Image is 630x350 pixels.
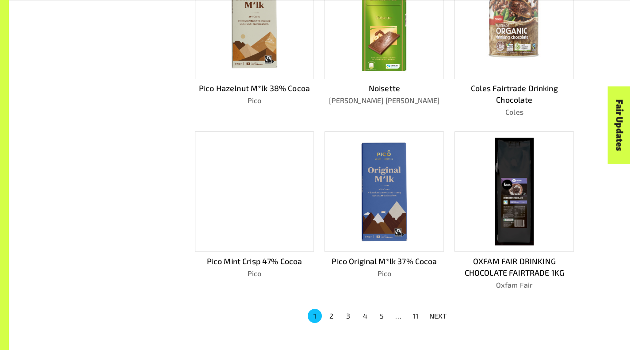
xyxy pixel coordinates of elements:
p: NEXT [429,311,447,321]
button: NEXT [424,308,452,324]
button: Go to page 2 [325,309,339,323]
a: Pico Mint Crisp 47% CocoaPico [195,131,314,290]
p: Pico Mint Crisp 47% Cocoa [195,255,314,267]
p: Pico [195,268,314,279]
p: OXFAM FAIR DRINKING CHOCOLATE FAIRTRADE 1KG [454,255,574,279]
p: Oxfam Fair [454,280,574,290]
a: Pico Original M*lk 37% CocoaPico [325,131,444,290]
p: [PERSON_NAME] [PERSON_NAME] [325,95,444,106]
p: Pico Hazelnut M*lk 38% Cocoa [195,82,314,94]
p: Coles Fairtrade Drinking Chocolate [454,82,574,106]
p: Coles [454,107,574,117]
p: Pico Original M*lk 37% Cocoa [325,255,444,267]
a: OXFAM FAIR DRINKING CHOCOLATE FAIRTRADE 1KGOxfam Fair [454,131,574,290]
p: Pico [195,95,314,106]
button: Go to page 5 [375,309,389,323]
button: page 1 [308,309,322,323]
button: Go to page 4 [358,309,372,323]
button: Go to page 11 [409,309,423,323]
button: Go to page 3 [341,309,355,323]
p: Pico [325,268,444,279]
nav: pagination navigation [306,308,452,324]
div: … [392,311,406,321]
p: Noisette [325,82,444,94]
